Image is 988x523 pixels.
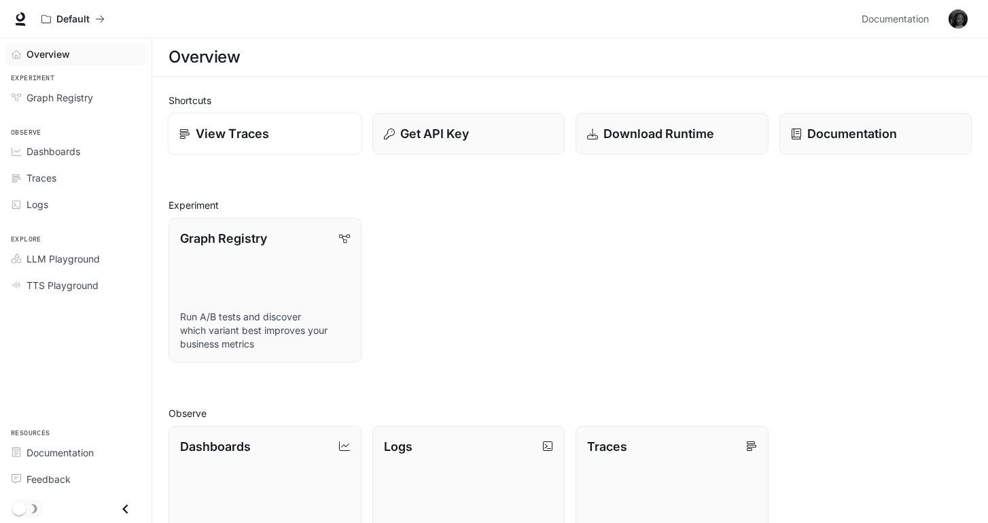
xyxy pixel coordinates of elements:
span: Graph Registry [27,90,93,105]
p: Logs [384,437,412,456]
h2: Shortcuts [169,93,972,107]
button: Close drawer [110,495,141,523]
p: Get API Key [400,124,469,143]
a: TTS Playground [5,273,146,297]
span: LLM Playground [27,252,100,266]
span: Feedback [27,472,71,486]
button: Get API Key [372,113,565,154]
img: User avatar [949,10,968,29]
a: View Traces [168,113,362,155]
span: Dashboards [27,144,80,158]
a: Graph RegistryRun A/B tests and discover which variant best improves your business metrics [169,218,361,362]
p: Default [56,14,90,25]
a: Logs [5,192,146,216]
a: Graph Registry [5,86,146,109]
p: Graph Registry [180,229,267,248]
a: Traces [5,166,146,190]
p: Documentation [807,124,897,143]
a: Download Runtime [576,113,769,154]
button: All workspaces [35,5,111,33]
span: Logs [27,197,48,212]
span: Traces [27,171,56,185]
a: Documentation [856,5,939,33]
span: TTS Playground [27,278,99,292]
h2: Experiment [169,198,972,212]
a: LLM Playground [5,247,146,271]
a: Documentation [5,441,146,465]
button: User avatar [945,5,972,33]
p: Traces [587,437,627,456]
a: Documentation [779,113,972,154]
span: Documentation [27,445,94,460]
p: Dashboards [180,437,251,456]
a: Dashboards [5,139,146,163]
p: View Traces [196,124,269,143]
a: Feedback [5,467,146,491]
p: Download Runtime [603,124,714,143]
span: Overview [27,47,70,61]
span: Dark mode toggle [12,501,26,516]
p: Run A/B tests and discover which variant best improves your business metrics [180,310,350,351]
span: Documentation [862,11,929,28]
h2: Observe [169,406,972,420]
h1: Overview [169,44,240,71]
a: Overview [5,42,146,66]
